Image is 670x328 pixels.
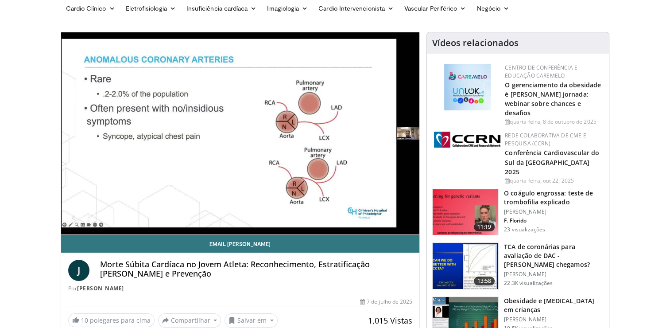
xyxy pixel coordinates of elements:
[171,316,210,325] font: Compartilhar
[267,4,299,13] font: Imagiologia
[77,285,124,292] a: [PERSON_NAME]
[237,316,267,325] font: Salvar em
[504,297,604,314] h3: Obesidade e [MEDICAL_DATA] em crianças
[68,260,89,281] a: J
[367,298,412,306] font: 7 de julho de 2025
[61,32,420,235] video-js: Reprodutor de vídeo
[504,242,604,269] h3: TCA de coronárias para avaliação de DAC - [PERSON_NAME] chegamos?
[510,177,574,184] font: quarta-feira, out 22, 2025
[505,64,577,79] a: Centro de Conferência e Educação CaReMeLO
[504,316,604,323] p: [PERSON_NAME]
[404,4,457,13] font: Vascular Periférico
[318,4,385,13] font: Cardio Intervencionista
[68,313,155,327] a: 10 polegares para cima
[126,4,167,13] font: Eletrofisiologia
[433,189,498,235] img: 7b0db7e1-b310-4414-a1d3-dac447dbe739.150x105_q85_crop-smart_upscale.jpg
[504,208,604,215] p: [PERSON_NAME]
[158,313,221,328] button: Compartilhar
[510,118,596,125] font: quarta-feira, 8 de outubro de 2025
[368,315,412,326] span: 1,015 Vistas
[225,313,278,328] button: Salvar em
[476,4,500,13] font: Negócio
[504,271,604,278] p: [PERSON_NAME]
[444,64,491,110] img: 45df64a9-a6de-482c-8a90-ada250f7980c.png.150x105_q85_autocrop_double_scale_upscale_version-0.2.jpg
[81,316,151,324] font: polegares para cima
[66,4,106,13] font: Cardio Clínico
[505,81,601,117] a: O gerenciamento da obesidade é [PERSON_NAME] jornada: webinar sobre chances e desafios
[432,38,519,48] h4: Vídeos relacionados
[474,223,495,231] span: 11:19
[474,277,495,285] span: 13:58
[504,226,545,233] p: 23 visualizações
[100,260,413,279] h4: Morte Súbita Cardíaca no Jovem Atleta: Reconhecimento, Estratificação [PERSON_NAME] e Prevenção
[68,285,124,292] font: Por
[433,243,498,289] img: 34b2b9a4-89e5-4b8c-b553-8a638b61a706.150x105_q85_crop-smart_upscale.jpg
[504,280,553,287] p: 22.3K visualizações
[434,132,500,148] img: a04ee3ba-8487-4636-b0fb-5e8d268f3737.png.150x105_q85_autocrop_double_scale_upscale_version-0.2.png
[81,316,88,324] span: 10
[505,132,586,147] a: Rede Colaborativa de CME e Pesquisa (CCRN)
[61,235,420,253] a: Email [PERSON_NAME]
[504,217,604,224] p: F. Florido
[504,189,604,207] h3: O coágulo engrossa: teste de trombofilia explicado
[505,148,599,176] a: Conferência Cardiovascular do Sul da [GEOGRAPHIC_DATA] 2025
[432,189,604,236] a: 11:19 O coágulo engrossa: teste de trombofilia explicado [PERSON_NAME] F. Florido 23 visualizações
[432,242,604,289] a: 13:58 TCA de coronárias para avaliação de DAC - [PERSON_NAME] chegamos? [PERSON_NAME] 22.3K visua...
[186,4,248,13] font: Insuficiência cardíaca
